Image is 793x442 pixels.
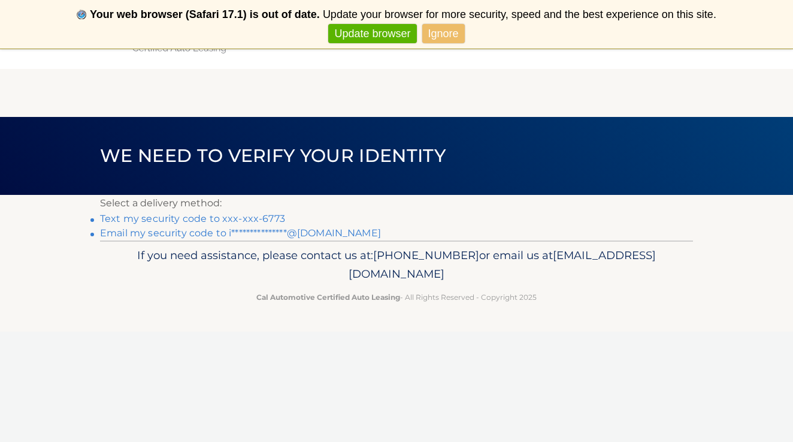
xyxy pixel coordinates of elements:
span: We need to verify your identity [100,145,446,167]
p: If you need assistance, please contact us at: or email us at [108,246,685,284]
span: [PHONE_NUMBER] [373,248,479,262]
strong: Cal Automotive Certified Auto Leasing [256,293,400,302]
b: Your web browser (Safari 17.1) is out of date. [90,8,320,20]
a: Update browser [328,24,416,44]
p: Select a delivery method: [100,195,693,212]
a: Ignore [422,24,465,44]
p: - All Rights Reserved - Copyright 2025 [108,291,685,303]
span: Update your browser for more security, speed and the best experience on this site. [323,8,716,20]
a: Text my security code to xxx-xxx-6773 [100,213,285,224]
